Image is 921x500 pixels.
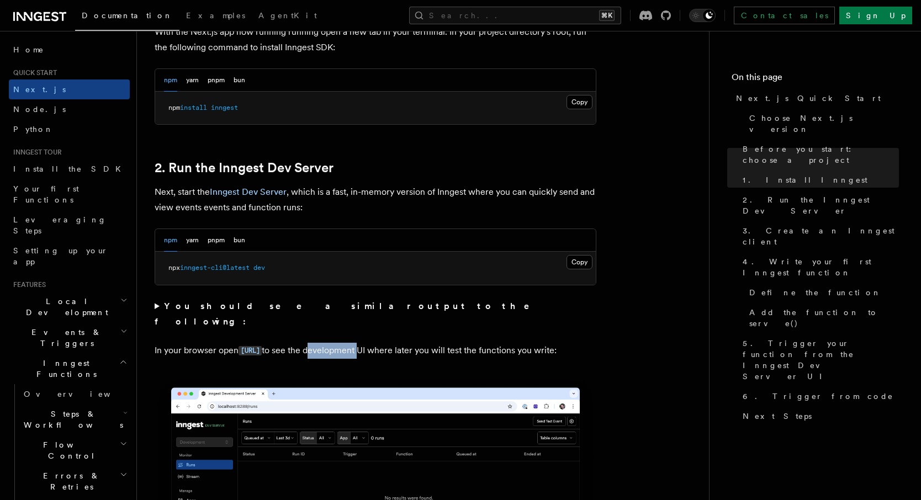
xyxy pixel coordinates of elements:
[13,184,79,204] span: Your first Functions
[168,104,180,111] span: npm
[738,333,899,386] a: 5. Trigger your function from the Inngest Dev Server UI
[13,125,54,134] span: Python
[9,322,130,353] button: Events & Triggers
[9,291,130,322] button: Local Development
[9,280,46,289] span: Features
[738,139,899,170] a: Before you start: choose a project
[743,194,899,216] span: 2. Run the Inngest Dev Server
[208,229,225,252] button: pnpm
[743,225,899,247] span: 3. Create an Inngest client
[743,143,899,166] span: Before you start: choose a project
[743,256,899,278] span: 4. Write your first Inngest function
[180,104,207,111] span: install
[745,108,899,139] a: Choose Next.js version
[9,68,57,77] span: Quick start
[9,40,130,60] a: Home
[599,10,615,21] kbd: ⌘K
[689,9,716,22] button: Toggle dark mode
[211,104,238,111] span: inngest
[19,439,120,461] span: Flow Control
[738,406,899,426] a: Next Steps
[9,327,120,349] span: Events & Triggers
[732,71,899,88] h4: On this page
[9,179,130,210] a: Your first Functions
[234,69,245,92] button: bun
[745,302,899,333] a: Add the function to serve()
[9,99,130,119] a: Node.js
[19,435,130,466] button: Flow Control
[9,159,130,179] a: Install the SDK
[180,264,250,272] span: inngest-cli@latest
[9,353,130,384] button: Inngest Functions
[155,343,596,359] p: In your browser open to see the development UI where later you will test the functions you write:
[749,287,881,298] span: Define the function
[13,215,107,235] span: Leveraging Steps
[743,174,867,185] span: 1. Install Inngest
[168,264,180,272] span: npx
[738,252,899,283] a: 4. Write your first Inngest function
[13,85,66,94] span: Next.js
[164,69,177,92] button: npm
[749,307,899,329] span: Add the function to serve()
[186,11,245,20] span: Examples
[179,3,252,30] a: Examples
[9,210,130,241] a: Leveraging Steps
[210,187,287,197] a: Inngest Dev Server
[186,229,199,252] button: yarn
[9,358,119,380] span: Inngest Functions
[743,411,812,422] span: Next Steps
[19,470,120,492] span: Errors & Retries
[155,301,545,327] strong: You should see a similar output to the following:
[239,345,262,355] a: [URL]
[186,69,199,92] button: yarn
[732,88,899,108] a: Next.js Quick Start
[19,404,130,435] button: Steps & Workflows
[749,113,899,135] span: Choose Next.js version
[82,11,173,20] span: Documentation
[743,338,899,382] span: 5. Trigger your function from the Inngest Dev Server UI
[155,24,596,55] p: With the Next.js app now running running open a new tab in your terminal. In your project directo...
[239,346,262,355] code: [URL]
[155,184,596,215] p: Next, start the , which is a fast, in-memory version of Inngest where you can quickly send and vi...
[19,408,123,430] span: Steps & Workflows
[164,229,177,252] button: npm
[409,7,621,24] button: Search...⌘K
[13,246,108,266] span: Setting up your app
[252,3,324,30] a: AgentKit
[738,190,899,221] a: 2. Run the Inngest Dev Server
[24,390,137,398] span: Overview
[253,264,265,272] span: dev
[567,255,592,269] button: Copy
[258,11,317,20] span: AgentKit
[736,93,881,104] span: Next.js Quick Start
[839,7,912,24] a: Sign Up
[19,466,130,497] button: Errors & Retries
[9,296,120,318] span: Local Development
[743,391,893,402] span: 6. Trigger from code
[738,170,899,190] a: 1. Install Inngest
[9,241,130,272] a: Setting up your app
[75,3,179,31] a: Documentation
[9,148,62,157] span: Inngest tour
[9,119,130,139] a: Python
[13,44,44,55] span: Home
[745,283,899,302] a: Define the function
[9,79,130,99] a: Next.js
[155,160,334,175] a: 2. Run the Inngest Dev Server
[155,299,596,329] summary: You should see a similar output to the following:
[734,7,835,24] a: Contact sales
[208,69,225,92] button: pnpm
[13,164,128,173] span: Install the SDK
[13,105,66,114] span: Node.js
[234,229,245,252] button: bun
[19,384,130,404] a: Overview
[738,221,899,252] a: 3. Create an Inngest client
[567,95,592,109] button: Copy
[738,386,899,406] a: 6. Trigger from code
